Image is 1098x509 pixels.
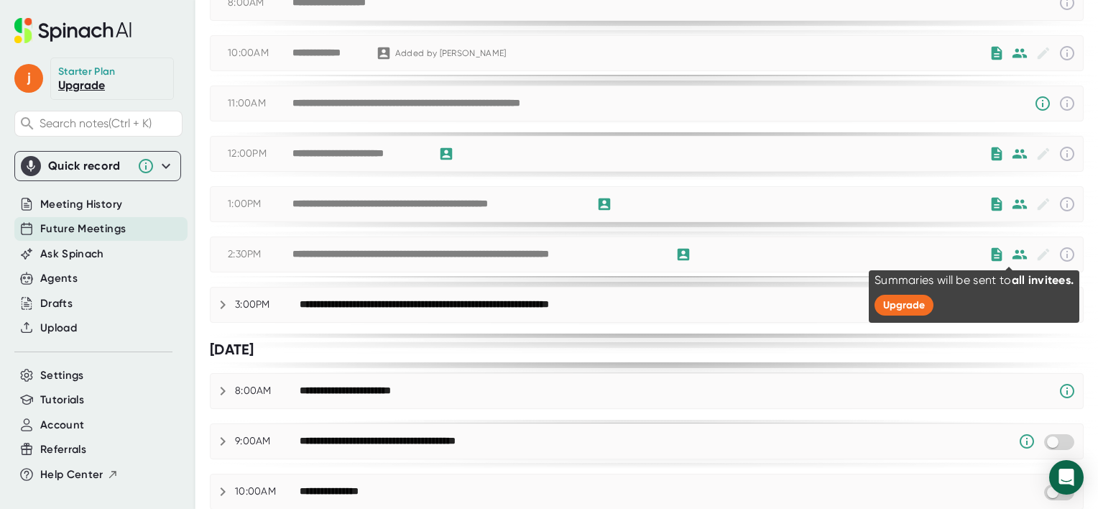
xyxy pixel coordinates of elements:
[210,341,1084,359] div: [DATE]
[875,273,1074,288] div: Summaries will be sent to
[1058,95,1076,112] svg: This event has already passed
[228,198,292,211] div: 1:00PM
[40,441,86,458] button: Referrals
[40,270,78,287] button: Agents
[40,221,126,237] button: Future Meetings
[228,248,292,261] div: 2:30PM
[40,367,84,384] button: Settings
[40,246,104,262] button: Ask Spinach
[40,467,119,483] button: Help Center
[1049,460,1084,495] div: Open Intercom Messenger
[1058,145,1076,162] svg: This event has already passed
[235,435,300,448] div: 9:00AM
[40,392,84,408] button: Tutorials
[235,385,300,398] div: 8:00AM
[395,48,507,59] div: Added by [PERSON_NAME]
[875,295,933,316] button: Upgrade
[21,152,175,180] div: Quick record
[1058,196,1076,213] svg: This event has already passed
[40,320,77,336] button: Upload
[235,298,300,311] div: 3:00PM
[40,116,178,130] span: Search notes (Ctrl + K)
[883,299,925,311] span: Upgrade
[58,78,105,92] a: Upgrade
[1058,246,1076,263] svg: This event has already passed
[1034,95,1051,112] svg: Someone has manually disabled Spinach from this meeting.
[14,64,43,93] span: j
[1058,382,1076,400] svg: Spinach requires a video conference link.
[40,417,84,434] button: Account
[228,147,292,160] div: 12:00PM
[228,47,292,60] div: 10:00AM
[1058,45,1076,62] svg: This event has already passed
[40,295,73,312] button: Drafts
[40,196,122,213] button: Meeting History
[1012,273,1074,287] span: all invitees.
[228,97,292,110] div: 11:00AM
[48,159,130,173] div: Quick record
[1018,433,1035,450] svg: Someone has manually disabled Spinach from this meeting.
[58,65,116,78] div: Starter Plan
[40,467,103,483] span: Help Center
[235,485,300,498] div: 10:00AM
